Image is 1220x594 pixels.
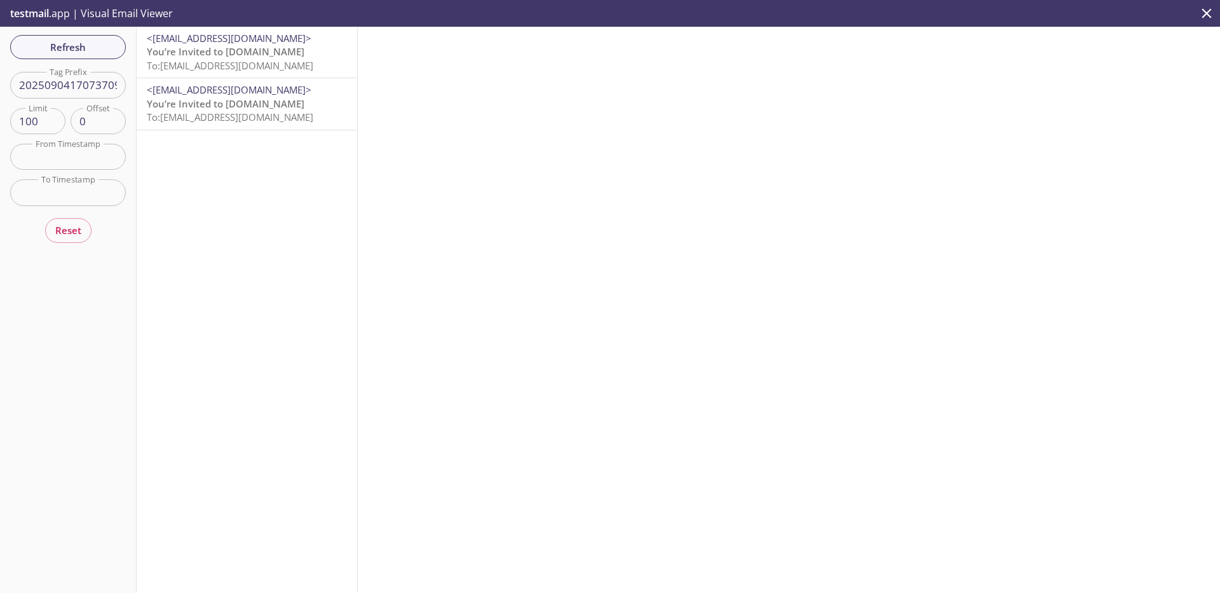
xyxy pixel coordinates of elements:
div: <[EMAIL_ADDRESS][DOMAIN_NAME]>You’re Invited to [DOMAIN_NAME]To:[EMAIL_ADDRESS][DOMAIN_NAME] [137,78,357,129]
span: Reset [55,222,81,238]
button: Reset [45,218,91,242]
span: Refresh [20,39,116,55]
span: testmail [10,6,49,20]
span: <[EMAIL_ADDRESS][DOMAIN_NAME]> [147,83,311,96]
span: You’re Invited to [DOMAIN_NAME] [147,97,304,110]
div: <[EMAIL_ADDRESS][DOMAIN_NAME]>You’re Invited to [DOMAIN_NAME]To:[EMAIL_ADDRESS][DOMAIN_NAME] [137,27,357,78]
span: You’re Invited to [DOMAIN_NAME] [147,45,304,58]
nav: emails [137,27,357,130]
span: <[EMAIL_ADDRESS][DOMAIN_NAME]> [147,32,311,45]
button: Refresh [10,35,126,59]
span: To: [EMAIL_ADDRESS][DOMAIN_NAME] [147,59,313,72]
span: To: [EMAIL_ADDRESS][DOMAIN_NAME] [147,111,313,123]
